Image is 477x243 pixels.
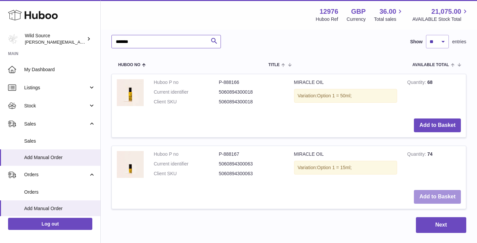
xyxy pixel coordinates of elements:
[219,99,284,105] dd: 5060894300018
[347,16,366,22] div: Currency
[410,39,423,45] label: Show
[452,39,466,45] span: entries
[154,151,219,157] dt: Huboo P no
[320,7,338,16] strong: 12976
[269,63,280,67] span: Title
[219,171,284,177] dd: 5060894300063
[416,217,466,233] button: Next
[414,118,461,132] button: Add to Basket
[374,16,404,22] span: Total sales
[154,89,219,95] dt: Current identifier
[24,138,95,144] span: Sales
[117,151,144,178] img: MIRACLE OIL
[219,151,284,157] dd: P-888167
[413,63,449,67] span: AVAILABLE Total
[154,79,219,86] dt: Huboo P no
[24,121,88,127] span: Sales
[117,79,144,106] img: MIRACLE OIL
[402,146,466,185] td: 74
[154,171,219,177] dt: Client SKU
[118,63,140,67] span: Huboo no
[25,33,85,45] div: Wild Source
[24,154,95,161] span: Add Manual Order
[317,165,352,170] span: Option 1 = 15ml;
[24,189,95,195] span: Orders
[219,161,284,167] dd: 5060894300063
[374,7,404,22] a: 36.00 Total sales
[316,16,338,22] div: Huboo Ref
[407,80,427,87] strong: Quantity
[294,161,397,175] div: Variation:
[24,205,95,212] span: Add Manual Order
[407,151,427,158] strong: Quantity
[294,89,397,103] div: Variation:
[8,218,92,230] a: Log out
[379,7,396,16] span: 36.00
[289,74,402,113] td: MIRACLE OIL
[412,16,469,22] span: AVAILABLE Stock Total
[24,172,88,178] span: Orders
[154,99,219,105] dt: Client SKU
[402,74,466,113] td: 68
[431,7,461,16] span: 21,075.00
[289,146,402,185] td: MIRACLE OIL
[8,34,18,44] img: kate@wildsource.co.uk
[219,79,284,86] dd: P-888166
[154,161,219,167] dt: Current identifier
[24,103,88,109] span: Stock
[412,7,469,22] a: 21,075.00 AVAILABLE Stock Total
[25,39,135,45] span: [PERSON_NAME][EMAIL_ADDRESS][DOMAIN_NAME]
[219,89,284,95] dd: 5060894300018
[24,66,95,73] span: My Dashboard
[317,93,352,98] span: Option 1 = 50ml;
[351,7,366,16] strong: GBP
[24,85,88,91] span: Listings
[414,190,461,204] button: Add to Basket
